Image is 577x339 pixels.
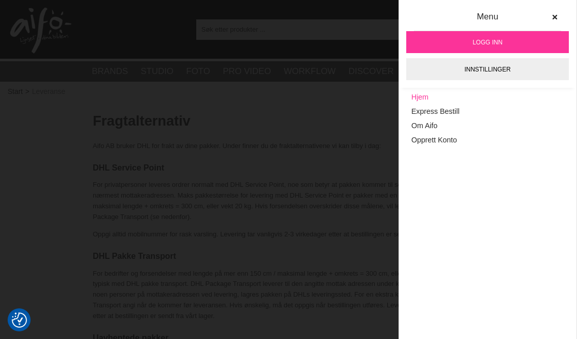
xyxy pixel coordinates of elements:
span: Logg inn [473,38,503,47]
img: Revisit consent button [12,312,27,328]
div: Menu [414,10,561,31]
a: Express Bestill [411,105,564,119]
a: Logg inn [406,31,569,53]
a: Om Aifo [411,119,564,133]
a: Hjem [411,90,564,105]
button: Samtykkepreferanser [12,311,27,329]
a: Opprett Konto [411,133,564,148]
a: Innstillinger [406,58,569,80]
